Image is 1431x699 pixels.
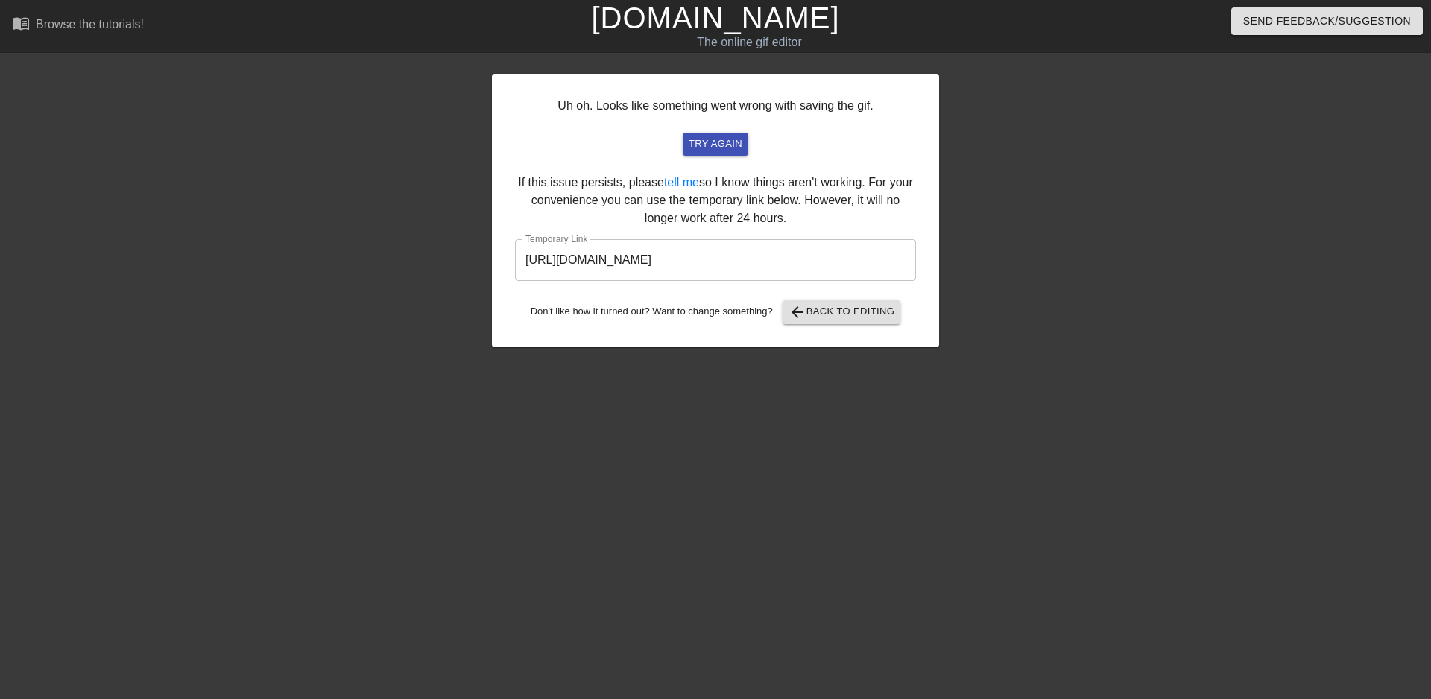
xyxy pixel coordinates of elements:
[1243,12,1411,31] span: Send Feedback/Suggestion
[591,1,839,34] a: [DOMAIN_NAME]
[1231,7,1423,35] button: Send Feedback/Suggestion
[36,18,144,31] div: Browse the tutorials!
[789,303,806,321] span: arrow_back
[484,34,1014,51] div: The online gif editor
[683,133,748,156] button: try again
[689,136,742,153] span: try again
[515,300,916,324] div: Don't like how it turned out? Want to change something?
[789,303,895,321] span: Back to Editing
[783,300,901,324] button: Back to Editing
[492,74,939,347] div: Uh oh. Looks like something went wrong with saving the gif. If this issue persists, please so I k...
[664,176,699,189] a: tell me
[12,14,30,32] span: menu_book
[515,239,916,281] input: bare
[12,14,144,37] a: Browse the tutorials!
